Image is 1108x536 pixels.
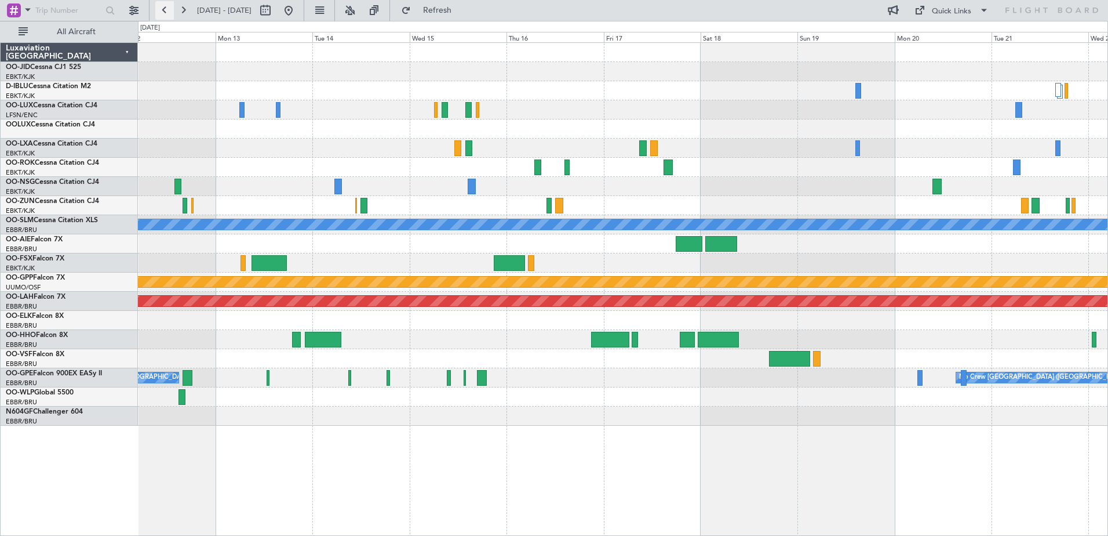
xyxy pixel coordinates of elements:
div: [DATE] [140,23,160,33]
span: OO-WLP [6,389,34,396]
a: EBKT/KJK [6,264,35,273]
a: OO-LUXCessna Citation CJ4 [6,102,97,109]
a: EBKT/KJK [6,149,35,158]
span: [DATE] - [DATE] [197,5,252,16]
span: OO-HHO [6,332,36,339]
a: OOLUXCessna Citation CJ4 [6,121,95,128]
a: EBBR/BRU [6,360,37,368]
a: OO-LAHFalcon 7X [6,294,65,300]
a: OO-WLPGlobal 5500 [6,389,74,396]
a: EBKT/KJK [6,73,35,81]
a: EBKT/KJK [6,168,35,177]
a: OO-FSXFalcon 7X [6,255,64,262]
span: OO-FSX [6,255,32,262]
a: EBBR/BRU [6,341,37,349]
a: D-IBLUCessna Citation M2 [6,83,91,90]
div: Sat 18 [701,32,797,42]
span: OO-GPP [6,274,33,281]
button: Refresh [396,1,465,20]
div: Tue 21 [992,32,1088,42]
div: Tue 14 [312,32,409,42]
div: Mon 13 [216,32,312,42]
a: EBKT/KJK [6,187,35,196]
span: OO-ZUN [6,198,35,205]
span: OO-LXA [6,140,33,147]
span: N604GF [6,408,33,415]
span: OO-ELK [6,313,32,320]
a: OO-HHOFalcon 8X [6,332,68,339]
span: OO-SLM [6,217,34,224]
input: Trip Number [35,2,102,19]
span: OO-ROK [6,160,35,166]
a: EBKT/KJK [6,92,35,100]
span: OO-NSG [6,179,35,186]
div: Sun 19 [797,32,894,42]
span: OO-VSF [6,351,32,358]
a: EBBR/BRU [6,379,37,387]
span: OO-LUX [6,102,33,109]
span: OO-AIE [6,236,31,243]
div: Mon 20 [895,32,992,42]
span: OO-JID [6,64,30,71]
span: Refresh [413,6,462,15]
span: D-IBLU [6,83,28,90]
a: EBBR/BRU [6,226,37,234]
a: OO-ELKFalcon 8X [6,313,64,320]
div: Thu 16 [506,32,603,42]
a: UUMO/OSF [6,283,41,292]
button: All Aircraft [13,23,126,41]
span: OO-GPE [6,370,33,377]
a: LFSN/ENC [6,111,38,119]
div: Wed 15 [410,32,506,42]
a: N604GFChallenger 604 [6,408,83,415]
a: EBBR/BRU [6,321,37,330]
span: All Aircraft [30,28,122,36]
a: OO-ZUNCessna Citation CJ4 [6,198,99,205]
a: OO-JIDCessna CJ1 525 [6,64,81,71]
a: EBBR/BRU [6,398,37,407]
div: Sun 12 [119,32,216,42]
div: Quick Links [932,6,971,17]
a: OO-SLMCessna Citation XLS [6,217,98,224]
div: Fri 17 [604,32,701,42]
a: OO-GPEFalcon 900EX EASy II [6,370,102,377]
a: OO-LXACessna Citation CJ4 [6,140,97,147]
span: OOLUX [6,121,31,128]
a: EBBR/BRU [6,245,37,253]
a: OO-ROKCessna Citation CJ4 [6,160,99,166]
a: OO-VSFFalcon 8X [6,351,64,358]
a: EBBR/BRU [6,417,37,426]
a: EBBR/BRU [6,302,37,311]
button: Quick Links [909,1,994,20]
a: EBKT/KJK [6,207,35,215]
a: OO-GPPFalcon 7X [6,274,65,281]
span: OO-LAH [6,294,34,300]
a: OO-NSGCessna Citation CJ4 [6,179,99,186]
a: OO-AIEFalcon 7X [6,236,63,243]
